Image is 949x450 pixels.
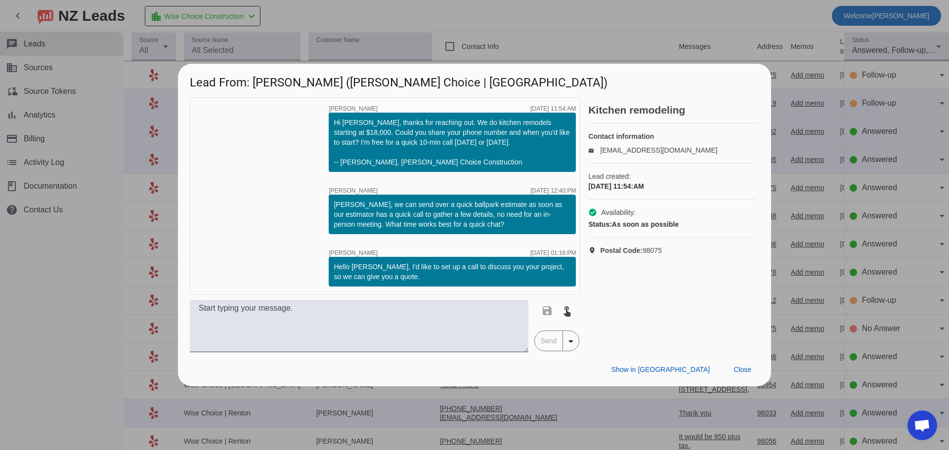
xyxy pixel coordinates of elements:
[588,171,755,181] span: Lead created:
[600,146,717,154] a: [EMAIL_ADDRESS][DOMAIN_NAME]
[588,131,755,141] h4: Contact information
[530,188,576,194] div: [DATE] 12:40:PM
[601,207,636,217] span: Availability:
[334,200,571,229] div: [PERSON_NAME], we can send over a quick ballpark estimate as soon as our estimator has a quick ca...
[726,361,759,378] button: Close
[588,105,759,115] h2: Kitchen remodeling
[565,335,577,347] mat-icon: arrow_drop_down
[588,181,755,191] div: [DATE] 11:54:AM
[611,366,710,373] span: Show in [GEOGRAPHIC_DATA]
[600,246,643,254] strong: Postal Code:
[334,118,571,167] div: Hi [PERSON_NAME], thanks for reaching out. We do kitchen remodels starting at $18,000. Could you ...
[733,366,751,373] span: Close
[329,188,378,194] span: [PERSON_NAME]
[604,361,718,378] button: Show in [GEOGRAPHIC_DATA]
[588,208,597,217] mat-icon: check_circle
[178,64,771,97] h1: Lead From: [PERSON_NAME] ([PERSON_NAME] Choice | [GEOGRAPHIC_DATA])
[588,220,611,228] strong: Status:
[588,148,600,153] mat-icon: email
[600,245,662,255] span: 98075
[907,410,937,440] div: Open chat
[334,262,571,282] div: Hello [PERSON_NAME], I'd like to set up a call to discuss you your project, so we can give you a ...
[530,106,576,112] div: [DATE] 11:54:AM
[588,219,755,229] div: As soon as possible
[588,246,600,254] mat-icon: location_on
[329,106,378,112] span: [PERSON_NAME]
[329,250,378,256] span: [PERSON_NAME]
[561,305,573,317] mat-icon: touch_app
[530,250,576,256] div: [DATE] 01:16:PM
